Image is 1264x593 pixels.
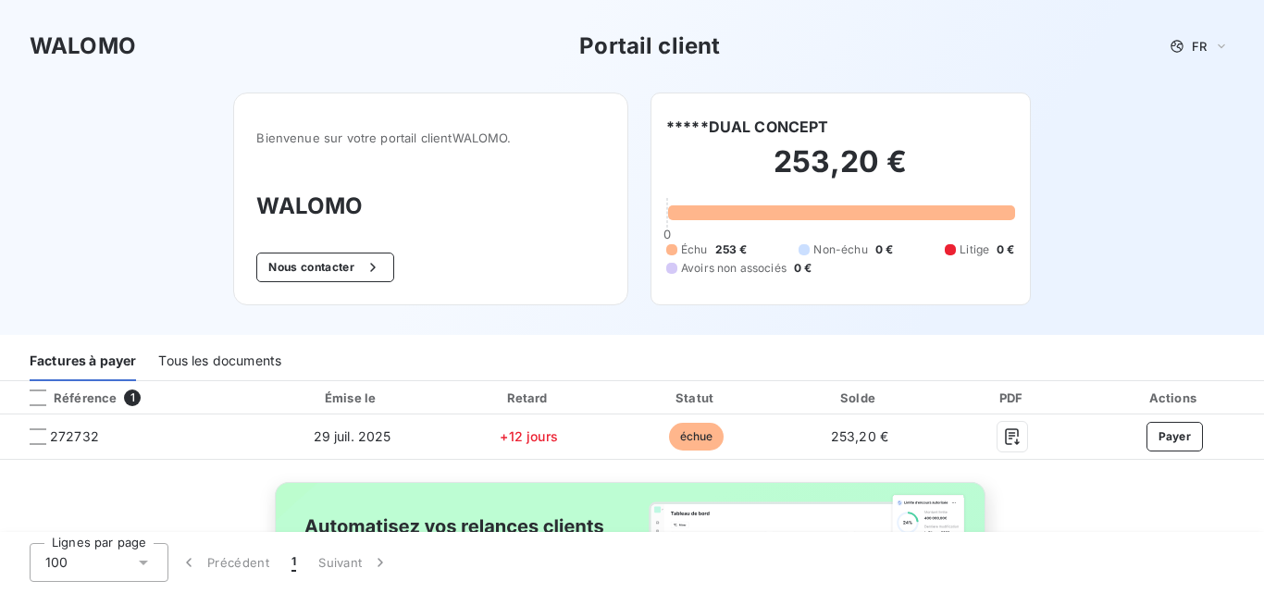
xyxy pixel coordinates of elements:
div: Émise le [264,389,440,407]
span: 253,20 € [831,428,888,444]
button: Payer [1146,422,1204,451]
span: 0 € [875,241,893,258]
button: Nous contacter [256,253,393,282]
button: 1 [280,543,307,582]
span: Non-échu [813,241,867,258]
button: Précédent [168,543,280,582]
span: 29 juil. 2025 [314,428,391,444]
h3: WALOMO [256,190,605,223]
span: 253 € [715,241,748,258]
span: Échu [681,241,708,258]
div: Retard [448,389,610,407]
span: 1 [291,553,296,572]
div: Statut [617,389,775,407]
div: PDF [944,389,1082,407]
h3: WALOMO [30,30,136,63]
span: 0 € [997,241,1014,258]
span: 272732 [50,427,99,446]
div: Factures à payer [30,342,136,381]
button: Suivant [307,543,401,582]
span: 0 [663,227,671,241]
span: échue [669,423,725,451]
span: 0 € [794,260,812,277]
div: Solde [783,389,936,407]
span: 1 [124,389,141,406]
div: Tous les documents [158,342,281,381]
span: Litige [960,241,989,258]
span: Avoirs non associés [681,260,787,277]
div: Actions [1089,389,1260,407]
span: +12 jours [500,428,557,444]
span: FR [1192,39,1207,54]
h2: 253,20 € [666,143,1015,199]
div: Référence [15,389,117,406]
span: Bienvenue sur votre portail client WALOMO . [256,130,605,145]
span: 100 [45,553,68,572]
h3: Portail client [579,30,720,63]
